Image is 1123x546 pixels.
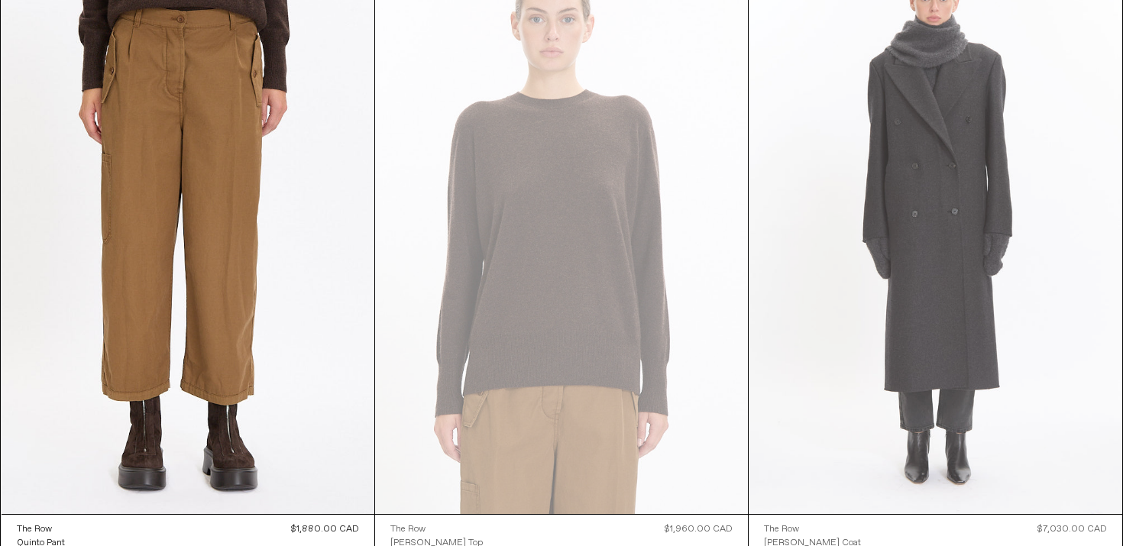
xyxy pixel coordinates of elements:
[17,523,52,536] div: The Row
[764,522,861,536] a: The Row
[291,522,359,536] div: $1,880.00 CAD
[17,522,65,536] a: The Row
[665,522,733,536] div: $1,960.00 CAD
[390,522,483,536] a: The Row
[764,523,799,536] div: The Row
[1037,522,1107,536] div: $7,030.00 CAD
[390,523,426,536] div: The Row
